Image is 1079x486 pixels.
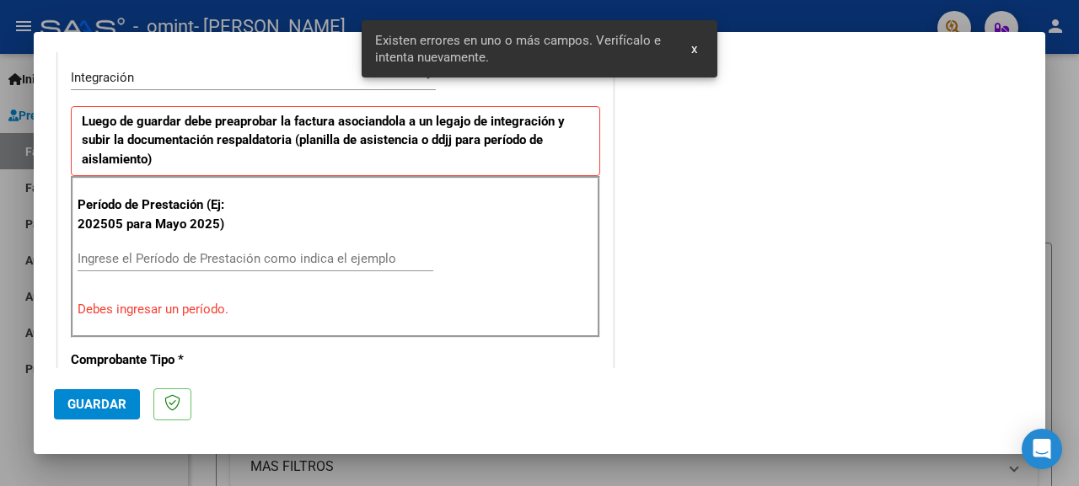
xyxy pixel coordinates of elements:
[375,32,671,66] span: Existen errores en uno o más campos. Verifícalo e intenta nuevamente.
[691,41,697,56] span: x
[67,397,126,412] span: Guardar
[82,114,565,167] strong: Luego de guardar debe preaprobar la factura asociandola a un legajo de integración y subir la doc...
[678,34,711,64] button: x
[78,300,593,319] p: Debes ingresar un período.
[1022,429,1062,469] div: Open Intercom Messenger
[71,350,229,370] p: Comprobante Tipo *
[54,389,140,419] button: Guardar
[71,70,134,85] span: Integración
[78,195,233,233] p: Período de Prestación (Ej: 202505 para Mayo 2025)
